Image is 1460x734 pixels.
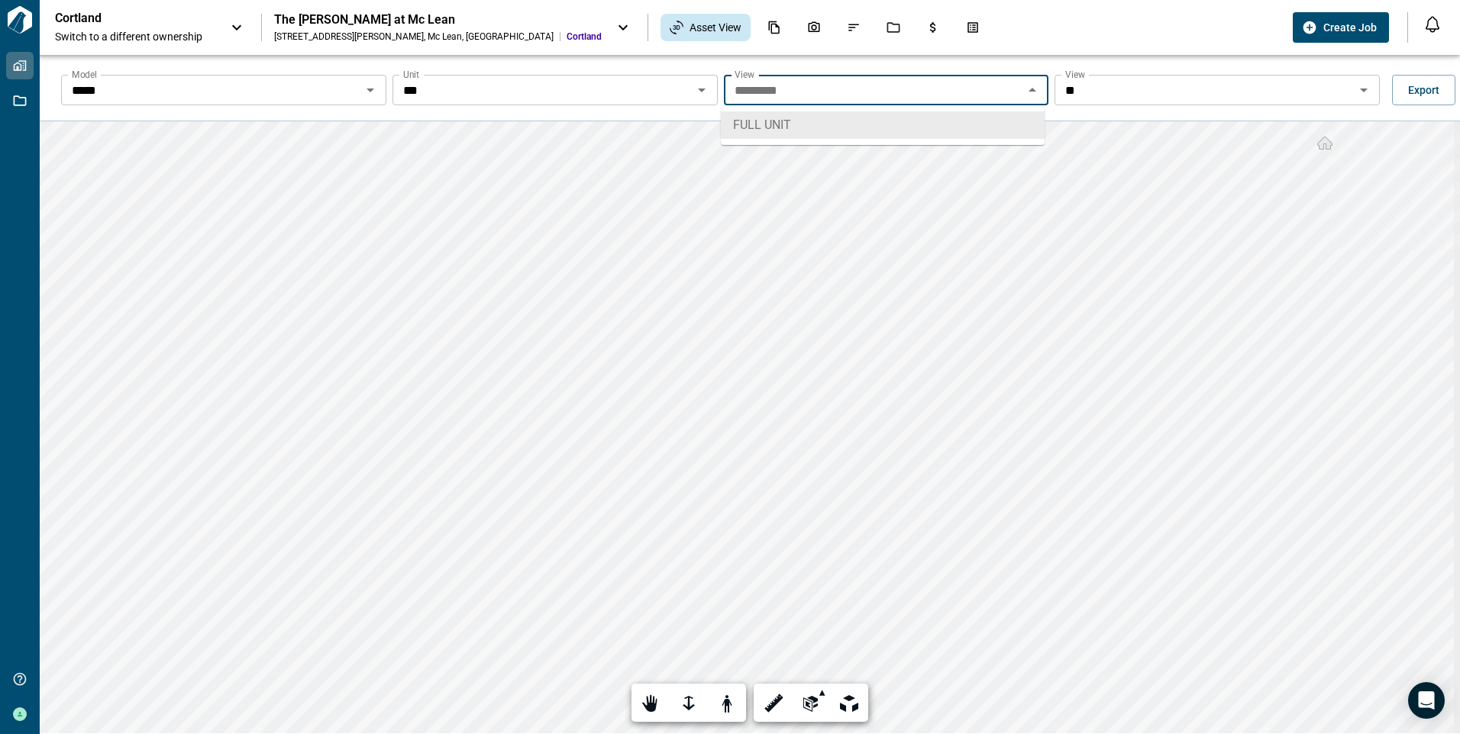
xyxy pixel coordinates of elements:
[735,68,754,81] label: View
[1408,82,1439,98] span: Export
[798,14,830,40] div: Photos
[72,68,97,81] label: Model
[55,11,192,26] p: Cortland
[1408,682,1445,719] div: Open Intercom Messenger
[1353,79,1374,101] button: Open
[721,111,1045,139] li: FULL UNIT
[274,12,602,27] div: The [PERSON_NAME] at Mc Lean
[1323,20,1377,35] span: Create Job
[1065,68,1085,81] label: View
[403,68,419,81] label: Unit
[690,20,741,35] span: Asset View
[55,29,215,44] span: Switch to a different ownership
[691,79,712,101] button: Open
[360,79,381,101] button: Open
[1293,12,1389,43] button: Create Job
[838,14,870,40] div: Issues & Info
[758,14,790,40] div: Documents
[1420,12,1445,37] button: Open notification feed
[567,31,602,43] span: Cortland
[274,31,554,43] div: [STREET_ADDRESS][PERSON_NAME] , Mc Lean , [GEOGRAPHIC_DATA]
[917,14,949,40] div: Budgets
[957,14,989,40] div: Takeoff Center
[661,14,751,41] div: Asset View
[1022,79,1043,101] button: Close
[877,14,909,40] div: Jobs
[1392,75,1455,105] button: Export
